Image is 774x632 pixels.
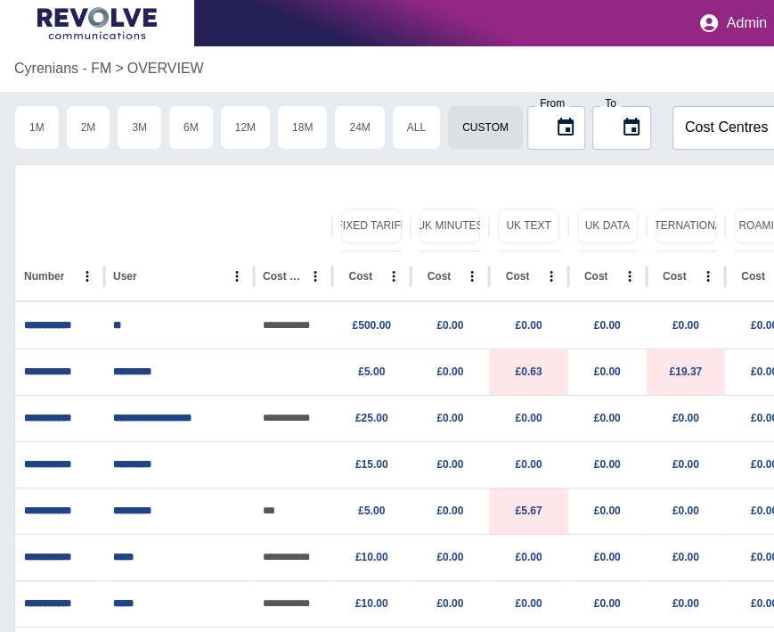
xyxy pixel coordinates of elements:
[115,58,123,79] p: >
[355,551,388,563] a: £10.00
[515,412,542,424] a: £0.00
[594,458,621,471] a: £0.00
[515,458,542,471] a: £0.00
[113,270,137,283] div: User
[617,264,642,289] button: Cost column menu
[381,264,406,289] button: Cost column menu
[24,270,64,283] div: Number
[436,551,463,563] a: £0.00
[548,110,583,145] button: Choose date, selected date is 9 Sep 2024
[584,270,608,283] div: Cost
[506,270,530,283] div: Cost
[355,412,388,424] a: £25.00
[741,270,765,283] div: Cost
[672,505,699,517] a: £0.00
[540,98,565,109] label: From
[605,98,616,109] label: To
[436,458,463,471] a: £0.00
[727,15,767,31] p: Admin
[428,270,452,283] div: Cost
[515,319,542,332] a: £0.00
[220,105,271,150] button: 12M
[14,58,111,79] a: Cyrenians - FM
[66,105,111,150] button: 2M
[594,551,621,563] a: £0.00
[358,365,385,378] a: £5.00
[436,365,463,378] a: £0.00
[696,264,721,289] button: Cost column menu
[117,105,162,150] button: 3M
[672,597,699,610] a: £0.00
[498,209,558,243] button: UK Text
[355,458,388,471] a: £15.00
[594,505,621,517] a: £0.00
[277,105,328,150] button: 18M
[168,105,214,150] button: 6M
[14,105,60,150] button: 1M
[224,264,249,289] button: User column menu
[691,5,774,41] button: Admin
[353,319,391,332] a: £500.00
[594,365,621,378] a: £0.00
[334,105,385,150] button: 24M
[672,319,699,332] a: £0.00
[127,58,204,79] a: OVERVIEW
[436,597,463,610] a: £0.00
[420,209,480,243] button: UK Minutes
[515,365,542,378] a: £0.63
[577,209,638,243] button: UK Data
[348,270,372,283] div: Cost
[358,505,385,517] a: £5.00
[75,264,100,289] button: Number column menu
[594,412,621,424] a: £0.00
[656,209,716,243] button: International
[515,505,542,517] a: £5.67
[515,551,542,563] a: £0.00
[515,597,542,610] a: £0.00
[37,7,157,39] img: Logo
[303,264,328,289] button: Cost Centre column menu
[539,264,564,289] button: Cost column menu
[672,551,699,563] a: £0.00
[594,319,621,332] a: £0.00
[436,505,463,517] a: £0.00
[263,270,301,283] div: Cost Centre
[447,105,524,150] button: Custom
[392,105,441,150] button: All
[436,412,463,424] a: £0.00
[460,264,485,289] button: Cost column menu
[436,319,463,332] a: £0.00
[663,270,687,283] div: Cost
[355,597,388,610] a: £10.00
[341,209,402,243] button: Fixed Tariff
[672,412,699,424] a: £0.00
[669,365,702,378] a: £19.37
[672,458,699,471] a: £0.00
[594,597,621,610] a: £0.00
[614,110,649,145] button: Choose date, selected date is 8 Oct 2024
